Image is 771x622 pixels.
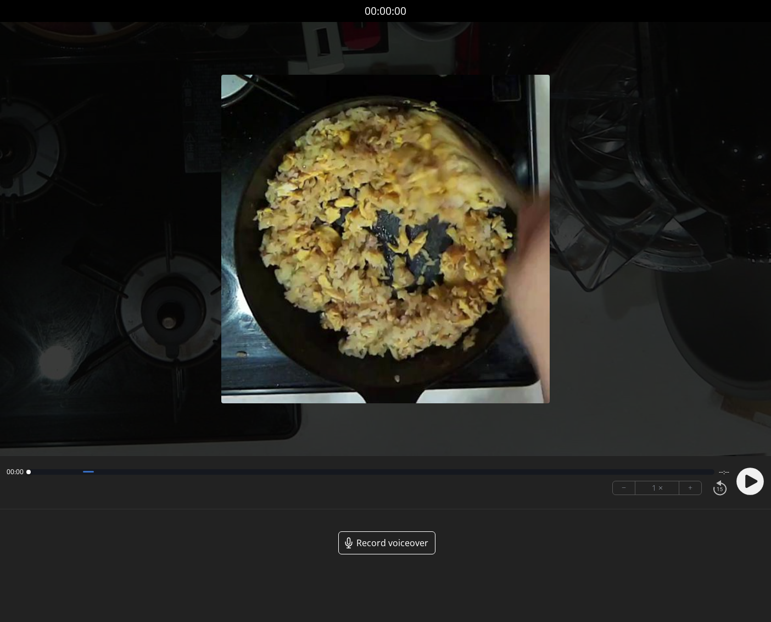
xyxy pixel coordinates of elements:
div: 1 × [635,481,679,495]
span: Record voiceover [356,536,428,549]
span: --:-- [719,468,729,476]
a: Record voiceover [338,531,435,554]
button: + [679,481,701,495]
button: − [613,481,635,495]
img: Poster Image [221,75,550,403]
a: 00:00:00 [365,3,406,19]
span: 00:00 [7,468,24,476]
